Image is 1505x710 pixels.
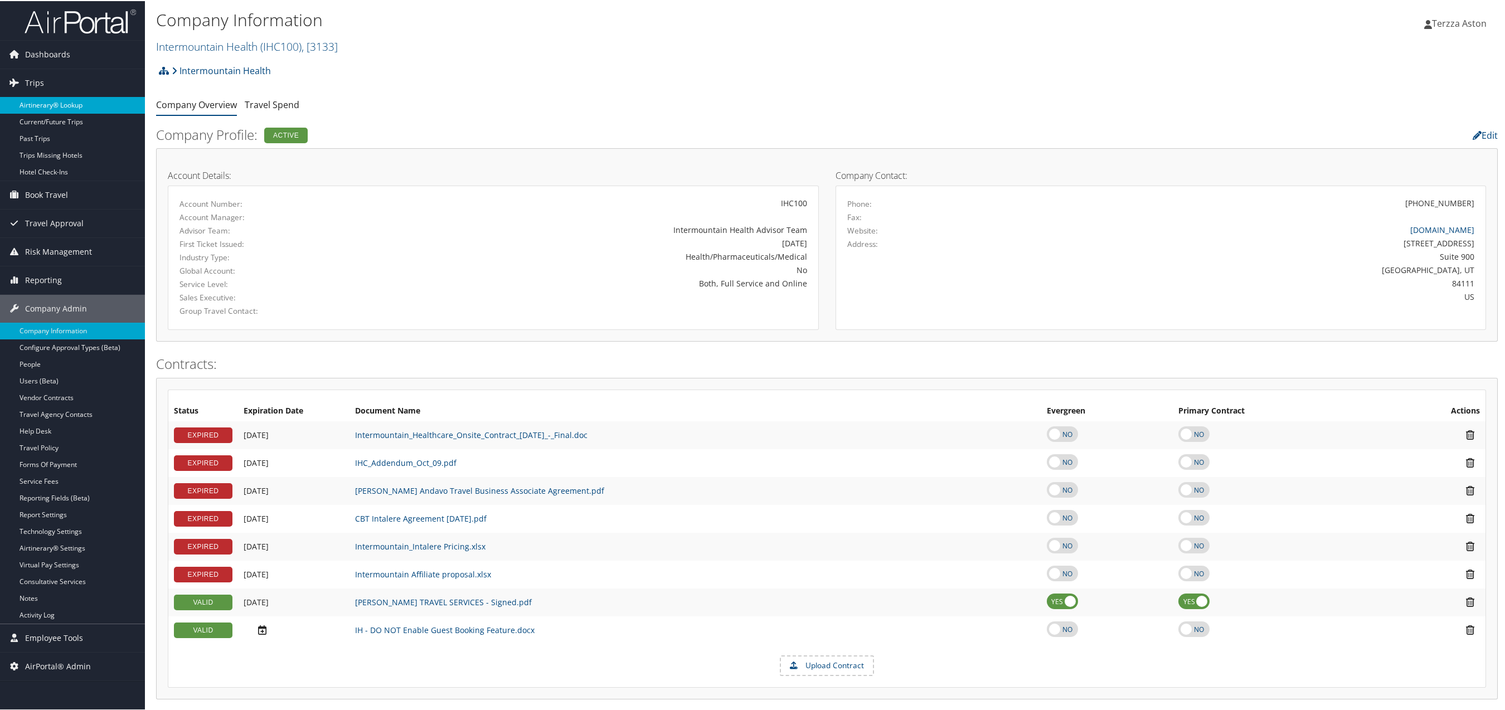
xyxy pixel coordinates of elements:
a: Terzza Aston [1424,6,1498,39]
div: Health/Pharmaceuticals/Medical [394,250,807,261]
div: [PHONE_NUMBER] [1405,196,1474,208]
div: Add/Edit Date [244,623,344,635]
div: US [1008,290,1474,301]
div: No [394,263,807,275]
a: Intermountain Health [156,38,338,53]
i: Remove Contract [1460,428,1480,440]
div: VALID [174,594,232,609]
a: Company Overview [156,98,237,110]
div: Both, Full Service and Online [394,276,807,288]
span: Book Travel [25,180,68,208]
span: AirPortal® Admin [25,651,91,679]
div: VALID [174,621,232,637]
div: EXPIRED [174,482,232,498]
label: Industry Type: [179,251,377,262]
span: [DATE] [244,456,269,467]
span: ( IHC100 ) [260,38,302,53]
h4: Account Details: [168,170,819,179]
th: Expiration Date [238,400,349,420]
label: Group Travel Contact: [179,304,377,315]
a: CBT Intalere Agreement [DATE].pdf [355,512,487,523]
th: Document Name [349,400,1041,420]
label: Sales Executive: [179,291,377,302]
a: [DOMAIN_NAME] [1410,223,1474,234]
a: Intermountain_Intalere Pricing.xlsx [355,540,486,551]
label: Account Manager: [179,211,377,222]
div: 84111 [1008,276,1474,288]
i: Remove Contract [1460,595,1480,607]
label: Website: [847,224,878,235]
th: Evergreen [1041,400,1173,420]
span: [DATE] [244,568,269,578]
label: Global Account: [179,264,377,275]
a: IHC_Addendum_Oct_09.pdf [355,456,457,467]
label: Phone: [847,197,872,208]
span: Dashboards [25,40,70,67]
div: Add/Edit Date [244,485,344,495]
i: Remove Contract [1460,539,1480,551]
label: First Ticket Issued: [179,237,377,249]
th: Actions [1379,400,1485,420]
span: Employee Tools [25,623,83,651]
div: EXPIRED [174,510,232,526]
div: EXPIRED [174,538,232,553]
a: Intermountain_Healthcare_Onsite_Contract_[DATE]_-_Final.doc [355,429,588,439]
div: EXPIRED [174,566,232,581]
span: [DATE] [244,484,269,495]
i: Remove Contract [1460,456,1480,468]
div: Add/Edit Date [244,457,344,467]
div: [DATE] [394,236,807,248]
div: Intermountain Health Advisor Team [394,223,807,235]
div: EXPIRED [174,426,232,442]
a: Travel Spend [245,98,299,110]
th: Primary Contract [1173,400,1378,420]
span: [DATE] [244,429,269,439]
label: Account Number: [179,197,377,208]
div: Active [264,127,308,142]
h4: Company Contact: [836,170,1487,179]
h1: Company Information [156,7,1051,31]
span: [DATE] [244,512,269,523]
i: Remove Contract [1460,623,1480,635]
div: [STREET_ADDRESS] [1008,236,1474,248]
span: [DATE] [244,540,269,551]
div: IHC100 [394,196,807,208]
span: , [ 3133 ] [302,38,338,53]
h2: Company Profile: [156,124,1045,143]
h2: Contracts: [156,353,1498,372]
a: IH - DO NOT Enable Guest Booking Feature.docx [355,624,535,634]
a: [PERSON_NAME] Andavo Travel Business Associate Agreement.pdf [355,484,604,495]
span: Travel Approval [25,208,84,236]
div: Add/Edit Date [244,429,344,439]
a: [PERSON_NAME] TRAVEL SERVICES - Signed.pdf [355,596,532,606]
div: EXPIRED [174,454,232,470]
i: Remove Contract [1460,567,1480,579]
span: Reporting [25,265,62,293]
label: Advisor Team: [179,224,377,235]
label: Service Level: [179,278,377,289]
i: Remove Contract [1460,484,1480,495]
a: Intermountain Affiliate proposal.xlsx [355,568,491,578]
th: Status [168,400,238,420]
span: Company Admin [25,294,87,322]
label: Fax: [847,211,862,222]
span: Terzza Aston [1432,16,1487,28]
div: Add/Edit Date [244,541,344,551]
img: airportal-logo.png [25,7,136,33]
a: Edit [1473,128,1498,140]
div: Add/Edit Date [244,513,344,523]
span: Trips [25,68,44,96]
div: [GEOGRAPHIC_DATA], UT [1008,263,1474,275]
span: Risk Management [25,237,92,265]
div: Add/Edit Date [244,596,344,606]
div: Add/Edit Date [244,568,344,578]
label: Upload Contract [781,655,873,674]
span: [DATE] [244,596,269,606]
a: Intermountain Health [172,59,271,81]
div: Suite 900 [1008,250,1474,261]
i: Remove Contract [1460,512,1480,523]
label: Address: [847,237,878,249]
